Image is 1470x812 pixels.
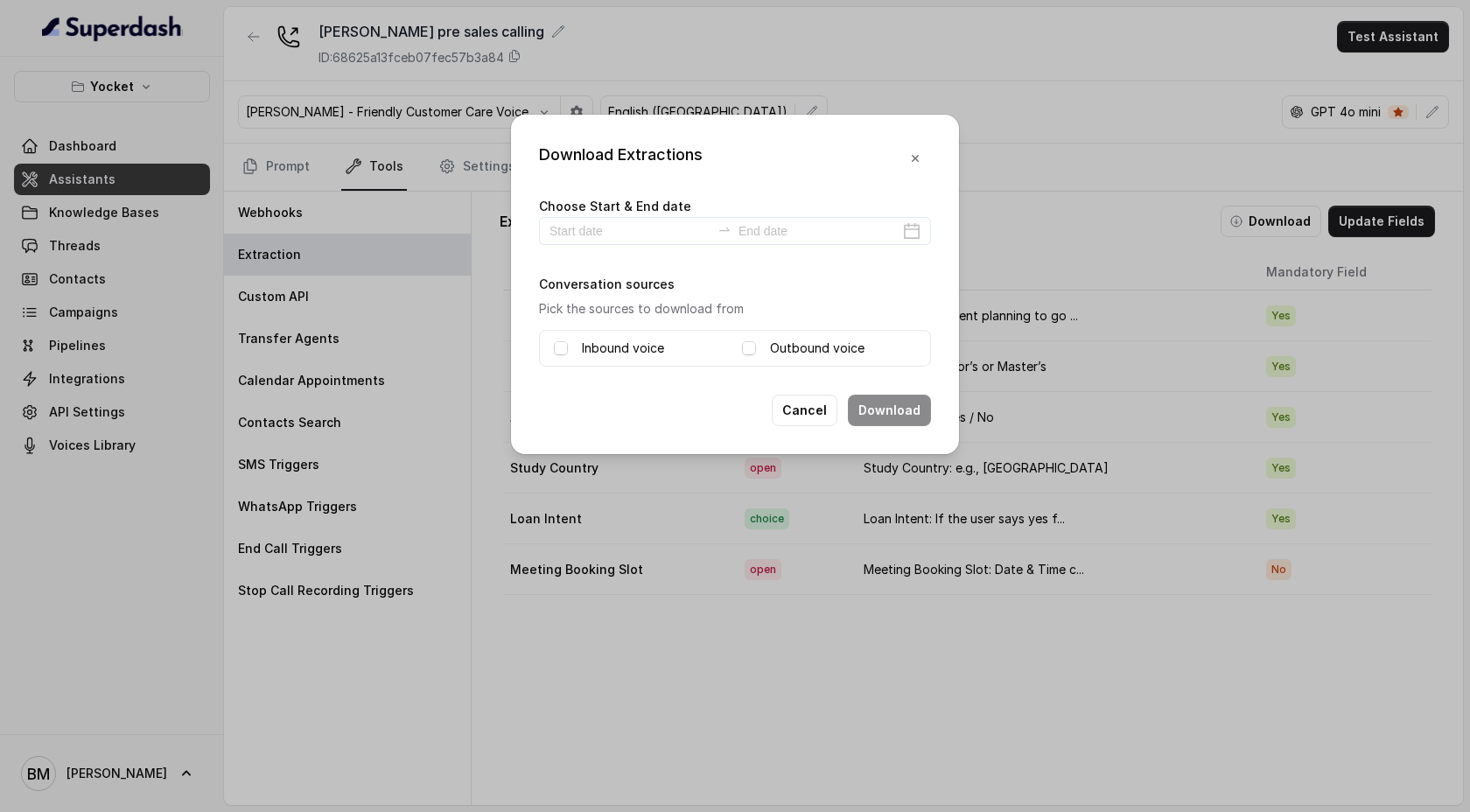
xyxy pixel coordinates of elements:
span: swap-right [717,222,731,236]
p: Pick the sources to download from [539,298,931,319]
button: Download [848,395,931,426]
label: Conversation sources [539,276,675,291]
span: to [717,222,731,236]
label: Inbound voice [582,338,664,359]
div: Download Extractions [539,143,703,174]
button: Cancel [772,395,837,426]
label: Choose Start & End date [539,199,691,213]
label: Outbound voice [770,338,864,359]
input: Start date [549,221,710,241]
input: End date [738,221,899,241]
